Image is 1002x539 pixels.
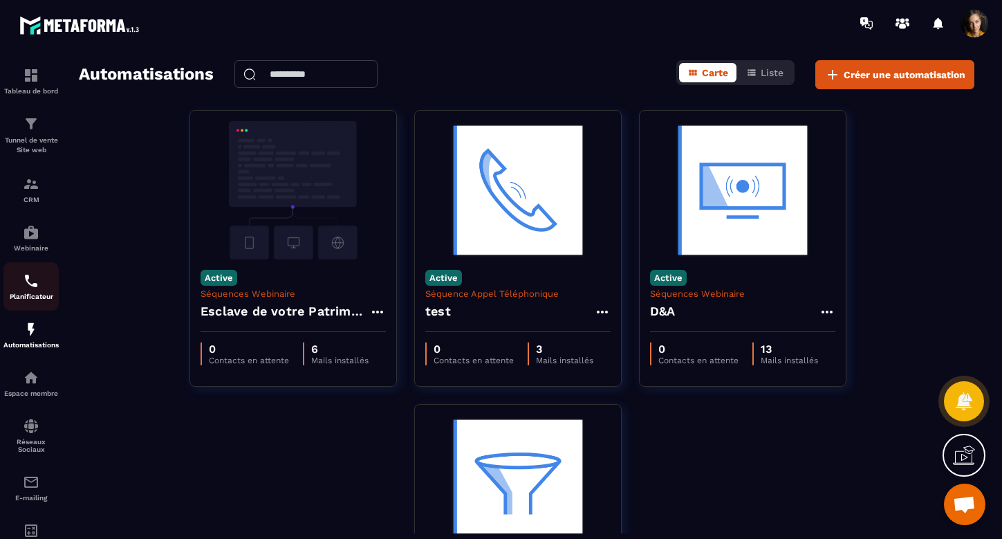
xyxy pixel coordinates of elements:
img: automations [23,369,39,386]
p: Séquences Webinaire [650,289,835,299]
p: Mails installés [536,356,593,365]
img: social-network [23,418,39,435]
button: Carte [679,63,736,82]
p: Active [650,270,687,286]
p: Active [201,270,237,286]
p: Contacts en attente [658,356,739,365]
p: Contacts en attente [209,356,289,365]
span: Carte [702,67,728,78]
p: CRM [3,196,59,203]
p: 3 [536,342,593,356]
img: scheduler [23,273,39,289]
p: 0 [658,342,739,356]
h2: Automatisations [79,60,214,89]
p: Réseaux Sociaux [3,438,59,453]
p: Mails installés [761,356,818,365]
img: formation [23,176,39,192]
a: emailemailE-mailing [3,464,59,512]
img: automations [23,321,39,338]
p: Webinaire [3,244,59,252]
img: automation-background [425,121,611,259]
img: formation [23,67,39,84]
img: email [23,474,39,491]
h4: Esclave de votre Patrimoine - Copy [201,302,369,321]
p: 0 [209,342,289,356]
div: Ouvrir le chat [944,484,985,525]
button: Créer une automatisation [815,60,974,89]
a: formationformationTableau de bord [3,57,59,105]
p: Espace membre [3,390,59,397]
button: Liste [738,63,792,82]
p: 0 [434,342,514,356]
img: automation-background [650,121,835,259]
img: logo [19,12,144,38]
h4: test [425,302,451,321]
a: schedulerschedulerPlanificateur [3,262,59,311]
p: Active [425,270,462,286]
p: 6 [311,342,369,356]
a: automationsautomationsEspace membre [3,359,59,408]
h4: D&A [650,302,676,321]
p: Contacts en attente [434,356,514,365]
p: Séquences Webinaire [201,289,386,299]
a: automationsautomationsWebinaire [3,214,59,262]
p: Séquence Appel Téléphonique [425,289,611,299]
img: automations [23,224,39,241]
p: Tableau de bord [3,87,59,95]
img: formation [23,116,39,132]
p: Tunnel de vente Site web [3,136,59,155]
p: Automatisations [3,341,59,349]
p: Mails installés [311,356,369,365]
img: automation-background [201,121,386,259]
a: formationformationCRM [3,165,59,214]
img: accountant [23,522,39,539]
a: formationformationTunnel de vente Site web [3,105,59,165]
a: social-networksocial-networkRéseaux Sociaux [3,408,59,464]
a: automationsautomationsAutomatisations [3,311,59,359]
span: Liste [761,67,783,78]
span: Créer une automatisation [844,68,965,82]
p: E-mailing [3,494,59,502]
p: 13 [761,342,818,356]
p: Planificateur [3,293,59,300]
